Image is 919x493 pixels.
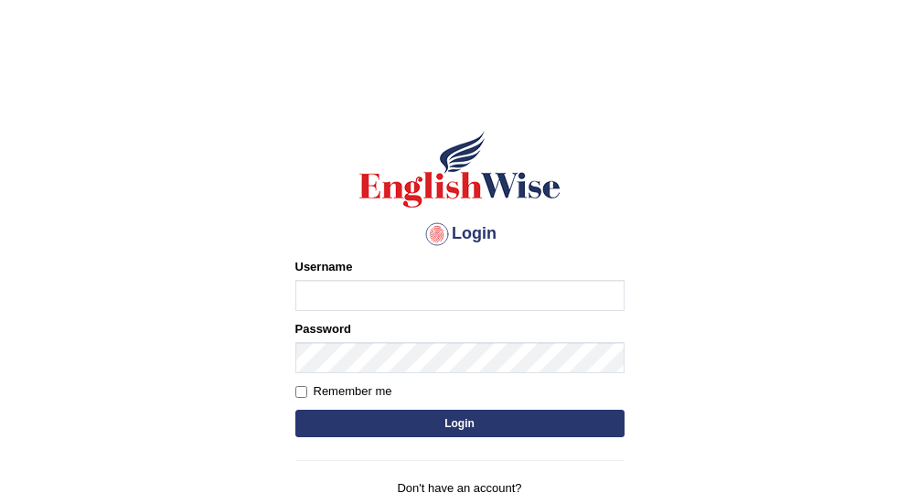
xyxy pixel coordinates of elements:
[295,220,625,249] h4: Login
[295,382,392,401] label: Remember me
[295,410,625,437] button: Login
[295,386,307,398] input: Remember me
[295,320,351,338] label: Password
[356,128,564,210] img: Logo of English Wise sign in for intelligent practice with AI
[295,258,353,275] label: Username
